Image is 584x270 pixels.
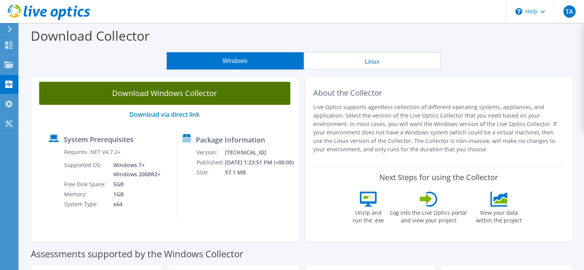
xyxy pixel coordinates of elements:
[108,160,162,179] td: Windows 7+ Windows 2008R2+
[108,189,162,199] td: 1GB
[64,199,108,209] td: System Type:
[196,136,265,144] label: Package Information
[129,110,200,119] a: Download via direct link
[196,157,224,167] td: Published:
[39,82,290,105] a: Download Windows Collector
[225,157,294,167] td: [DATE] 1:23:51 PM (+00:00)
[313,88,564,98] h2: About the Collector
[563,5,576,18] span: TA
[31,250,243,258] label: Assessments supported by the Windows Collector
[196,147,224,157] td: Version:
[64,136,134,143] label: System Prerequisites
[31,27,150,45] label: Download Collector
[108,199,162,209] td: x64
[64,160,108,179] td: Supported OS:
[351,207,386,224] label: Unzip and run the .exe
[304,52,441,70] button: Linux
[225,167,294,177] td: 57.1 MB
[379,173,498,182] label: Next Steps for using the Collector
[471,207,526,224] label: View your data within the project
[390,207,467,224] label: Log into the Live Optics portal and view your project
[313,103,564,154] p: Live Optics supports agentless collection of different operating systems, appliances, and applica...
[225,147,294,157] td: [TECHNICAL_ID]
[64,189,108,199] td: Memory:
[64,148,121,156] label: Requires .NET V4.7.2+
[64,179,108,189] td: Free Disk Space:
[515,8,522,15] svg: \n
[196,167,224,177] td: Size:
[108,179,162,189] td: 5GB
[167,52,304,70] button: Windows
